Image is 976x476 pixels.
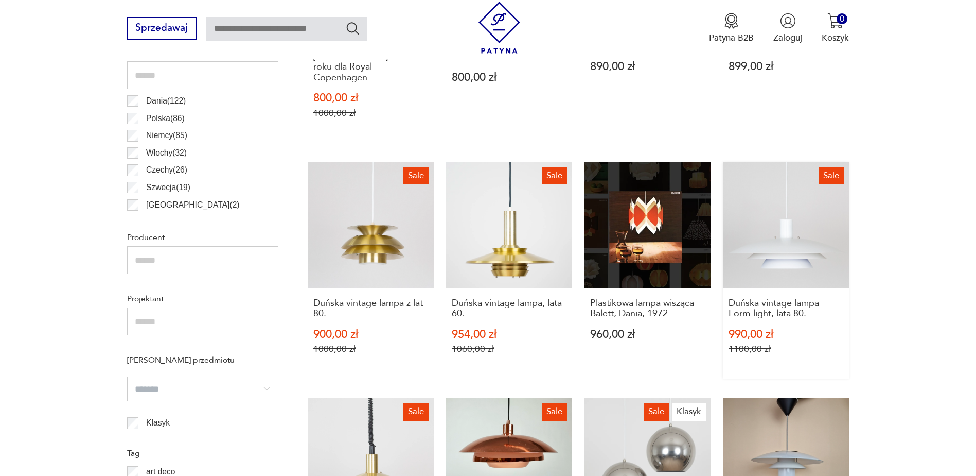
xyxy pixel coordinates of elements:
[313,20,428,83] h3: DUŻA lapa ze szkła [PERSON_NAME], zaprojektowany przez [PERSON_NAME] w 1989 roku dla Royal Copenh...
[127,353,278,367] p: [PERSON_NAME] przedmiotu
[313,298,428,319] h3: Duńska vintage lampa z lat 80.
[773,13,802,44] button: Zaloguj
[709,13,754,44] a: Ikona medaluPatyna B2B
[780,13,796,29] img: Ikonka użytkownika
[146,146,187,160] p: Włochy ( 32 )
[590,329,705,340] p: 960,00 zł
[584,162,711,379] a: Plastikowa lampa wisząca Balett, Dania, 1972Plastikowa lampa wisząca Balett, Dania, 1972960,00 zł
[308,162,434,379] a: SaleDuńska vintage lampa z lat 80.Duńska vintage lampa z lat 80.900,00 zł1000,00 zł
[146,181,190,194] p: Szwecja ( 19 )
[590,61,705,72] p: 890,00 zł
[313,108,428,118] p: 1000,00 zł
[146,94,186,108] p: Dania ( 122 )
[313,344,428,354] p: 1000,00 zł
[127,447,278,460] p: Tag
[313,329,428,340] p: 900,00 zł
[127,17,197,40] button: Sprzedawaj
[590,298,705,319] h3: Plastikowa lampa wisząca Balett, Dania, 1972
[127,25,197,33] a: Sprzedawaj
[709,13,754,44] button: Patyna B2B
[729,298,843,319] h3: Duńska vintage lampa Form-light, lata 80.
[146,129,187,142] p: Niemcy ( 85 )
[146,215,239,229] p: [GEOGRAPHIC_DATA] ( 2 )
[146,163,187,177] p: Czechy ( 26 )
[773,32,802,44] p: Zaloguj
[345,21,360,36] button: Szukaj
[473,2,525,54] img: Patyna - sklep z meblami i dekoracjami vintage
[452,344,566,354] p: 1060,00 zł
[127,231,278,244] p: Producent
[723,13,739,29] img: Ikona medalu
[827,13,843,29] img: Ikona koszyka
[729,61,843,72] p: 899,00 zł
[146,198,239,212] p: [GEOGRAPHIC_DATA] ( 2 )
[837,13,847,24] div: 0
[313,93,428,104] p: 800,00 zł
[446,162,572,379] a: SaleDuńska vintage lampa, lata 60.Duńska vintage lampa, lata 60.954,00 zł1060,00 zł
[452,20,566,62] h3: Lampa szewdzka [PERSON_NAME] - [PERSON_NAME] z końca lat 50.
[452,72,566,83] p: 800,00 zł
[146,112,185,125] p: Polska ( 86 )
[127,292,278,305] p: Projektant
[452,329,566,340] p: 954,00 zł
[723,162,849,379] a: SaleDuńska vintage lampa Form-light, lata 80.Duńska vintage lampa Form-light, lata 80.990,00 zł11...
[729,329,843,340] p: 990,00 zł
[822,13,849,44] button: 0Koszyk
[709,32,754,44] p: Patyna B2B
[146,416,170,430] p: Klasyk
[822,32,849,44] p: Koszyk
[729,344,843,354] p: 1100,00 zł
[452,298,566,319] h3: Duńska vintage lampa, lata 60.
